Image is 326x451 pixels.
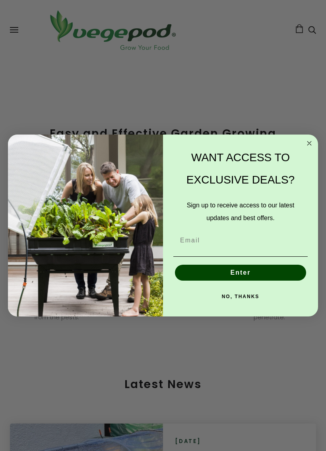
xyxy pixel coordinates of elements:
img: underline [173,256,308,257]
input: Email [173,232,308,248]
button: NO, THANKS [173,289,308,305]
span: Sign up to receive access to our latest updates and best offers. [187,202,294,221]
button: Close dialog [305,139,314,148]
img: e9d03583-1bb1-490f-ad29-36751b3212ff.jpeg [8,135,163,316]
button: Enter [175,265,306,281]
span: WANT ACCESS TO EXCLUSIVE DEALS? [186,151,295,186]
